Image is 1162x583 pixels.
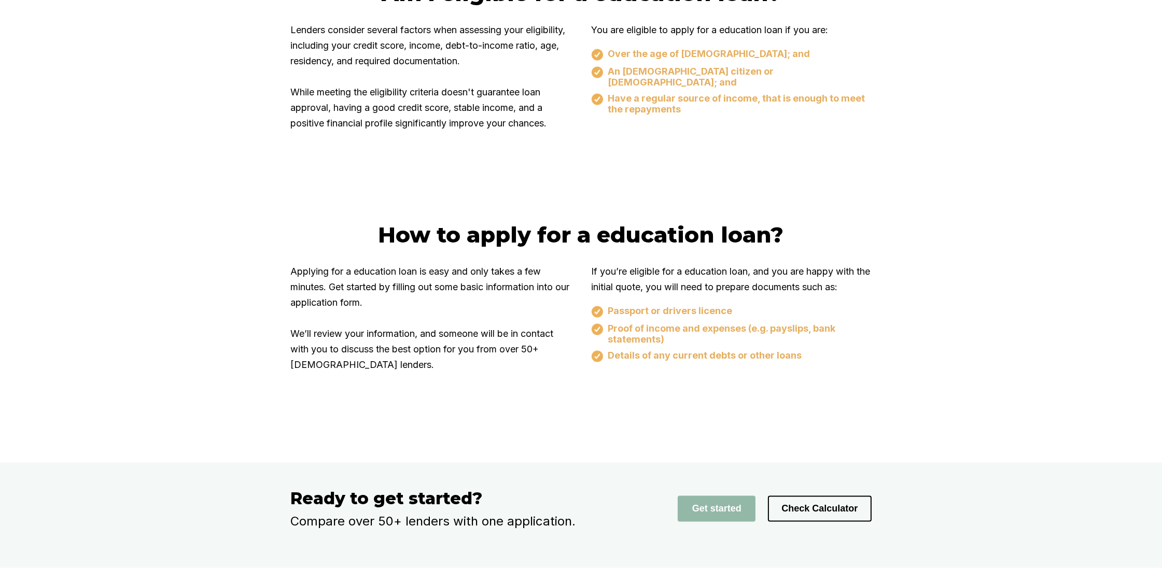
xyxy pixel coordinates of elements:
[592,93,872,115] div: Have a regular source of income, that is enough to meet the repayments
[592,48,872,61] div: Over the age of [DEMOGRAPHIC_DATA]; and
[592,351,603,362] img: eligibility orange tick
[291,22,571,131] p: Lenders consider several factors when assessing your eligibility, including your credit score, in...
[291,489,621,509] h3: Ready to get started?
[592,66,872,88] div: An [DEMOGRAPHIC_DATA] citizen or [DEMOGRAPHIC_DATA]; and
[592,323,872,345] div: Proof of income and expenses (e.g. payslips, bank statements)
[592,306,603,318] img: eligibility orange tick
[592,324,603,335] img: eligibility orange tick
[592,264,872,295] p: If you’re eligible for a education loan, and you are happy with the initial quote, you will need ...
[291,514,621,530] p: Compare over 50+ lenders with one application.
[678,496,755,522] button: Get started
[592,49,603,61] img: eligibility orange tick
[592,350,872,362] div: Details of any current debts or other loans
[768,503,871,514] a: Check Calculator
[592,94,603,105] img: eligibility orange tick
[592,22,872,38] p: You are eligible to apply for a education loan if you are:
[592,67,603,78] img: eligibility orange tick
[768,496,871,522] button: Check Calculator
[291,264,571,373] p: Applying for a education loan is easy and only takes a few minutes. Get started by filling out so...
[291,221,872,248] h2: How to apply for a education loan?
[592,305,872,318] div: Passport or drivers licence
[678,503,755,514] a: Get started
